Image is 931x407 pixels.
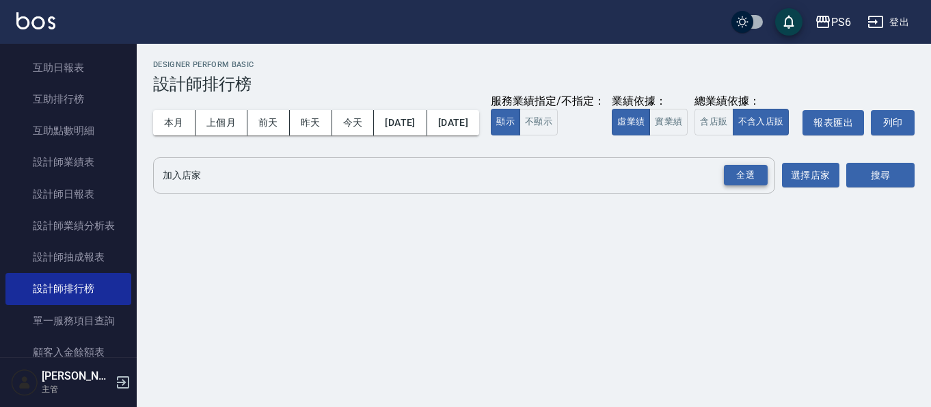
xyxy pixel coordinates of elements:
div: 總業績依據： [694,94,796,109]
button: 含店販 [694,109,733,135]
img: Logo [16,12,55,29]
div: 服務業績指定/不指定： [491,94,605,109]
img: Person [11,369,38,396]
a: 設計師排行榜 [5,273,131,304]
a: 互助點數明細 [5,115,131,146]
a: 互助排行榜 [5,83,131,115]
button: 不含入店販 [733,109,790,135]
button: PS6 [809,8,856,36]
button: 今天 [332,110,375,135]
button: 前天 [247,110,290,135]
h3: 設計師排行榜 [153,75,915,94]
div: PS6 [831,14,851,31]
div: 全選 [724,165,768,186]
button: [DATE] [427,110,479,135]
p: 主管 [42,383,111,395]
button: 上個月 [195,110,247,135]
button: 本月 [153,110,195,135]
button: 實業績 [649,109,688,135]
button: 顯示 [491,109,520,135]
h2: Designer Perform Basic [153,60,915,69]
a: 設計師業績分析表 [5,210,131,241]
button: [DATE] [374,110,427,135]
button: 選擇店家 [782,163,839,188]
a: 設計師業績表 [5,146,131,178]
button: 列印 [871,110,915,135]
button: 搜尋 [846,163,915,188]
button: Open [721,162,770,189]
a: 單一服務項目查詢 [5,305,131,337]
button: 昨天 [290,110,332,135]
button: 不顯示 [520,109,558,135]
a: 互助日報表 [5,52,131,83]
a: 設計師日報表 [5,179,131,210]
input: 店家名稱 [159,163,748,187]
button: 虛業績 [612,109,650,135]
a: 設計師抽成報表 [5,241,131,273]
h5: [PERSON_NAME] [42,369,111,383]
button: 報表匯出 [802,110,864,135]
button: 登出 [862,10,915,35]
div: 業績依據： [612,94,688,109]
button: save [775,8,802,36]
a: 顧客入金餘額表 [5,337,131,368]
